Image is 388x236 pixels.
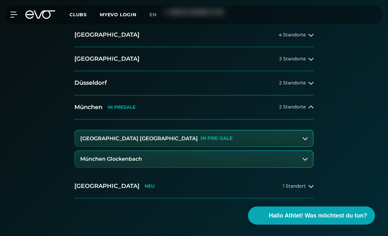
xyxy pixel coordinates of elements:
[279,81,306,85] span: 2 Standorte
[70,11,100,18] a: Clubs
[283,184,306,189] span: 1 Standort
[80,156,142,162] h3: München Glockenbach
[108,105,136,110] p: IN PRESALE
[74,55,139,63] h2: [GEOGRAPHIC_DATA]
[74,23,314,47] button: [GEOGRAPHIC_DATA]4 Standorte
[248,206,375,225] button: Hallo Athlet! Was möchtest du tun?
[279,32,306,37] span: 4 Standorte
[74,47,314,71] button: [GEOGRAPHIC_DATA]3 Standorte
[74,79,107,87] h2: Düsseldorf
[75,130,313,147] button: [GEOGRAPHIC_DATA] [GEOGRAPHIC_DATA]IN PRE-SALE
[74,182,139,190] h2: [GEOGRAPHIC_DATA]
[74,95,314,119] button: MünchenIN PRESALE2 Standorte
[100,12,136,18] a: MYEVO LOGIN
[70,12,87,18] span: Clubs
[74,31,139,39] h2: [GEOGRAPHIC_DATA]
[269,211,367,220] span: Hallo Athlet! Was möchtest du tun?
[74,174,314,198] button: [GEOGRAPHIC_DATA]NEU1 Standort
[149,11,164,19] a: en
[74,71,314,95] button: Düsseldorf2 Standorte
[74,103,102,111] h2: München
[279,56,306,61] span: 3 Standorte
[75,151,313,167] button: München Glockenbach
[80,136,198,142] h3: [GEOGRAPHIC_DATA] [GEOGRAPHIC_DATA]
[149,12,157,18] span: en
[200,136,233,141] p: IN PRE-SALE
[279,105,306,109] span: 2 Standorte
[145,183,155,189] p: NEU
